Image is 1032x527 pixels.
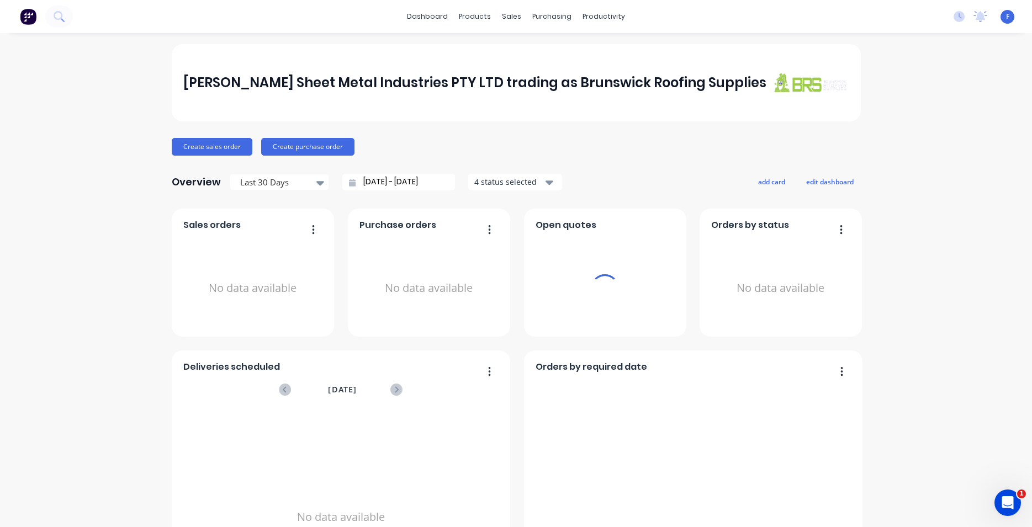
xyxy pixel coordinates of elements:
[359,219,436,232] span: Purchase orders
[711,236,850,340] div: No data available
[468,174,562,190] button: 4 status selected
[401,8,453,25] a: dashboard
[183,72,766,94] div: [PERSON_NAME] Sheet Metal Industries PTY LTD trading as Brunswick Roofing Supplies
[536,219,596,232] span: Open quotes
[711,219,789,232] span: Orders by status
[261,138,354,156] button: Create purchase order
[994,489,1021,516] iframe: Intercom live chat
[536,360,647,374] span: Orders by required date
[474,176,544,188] div: 4 status selected
[328,384,357,396] span: [DATE]
[771,72,849,93] img: J A Sheet Metal Industries PTY LTD trading as Brunswick Roofing Supplies
[751,174,792,189] button: add card
[172,138,252,156] button: Create sales order
[453,8,496,25] div: products
[172,171,221,193] div: Overview
[183,236,322,340] div: No data available
[577,8,631,25] div: productivity
[20,8,36,25] img: Factory
[496,8,527,25] div: sales
[799,174,861,189] button: edit dashboard
[359,236,498,340] div: No data available
[183,219,241,232] span: Sales orders
[1017,489,1026,498] span: 1
[183,360,280,374] span: Deliveries scheduled
[527,8,577,25] div: purchasing
[1006,12,1009,22] span: F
